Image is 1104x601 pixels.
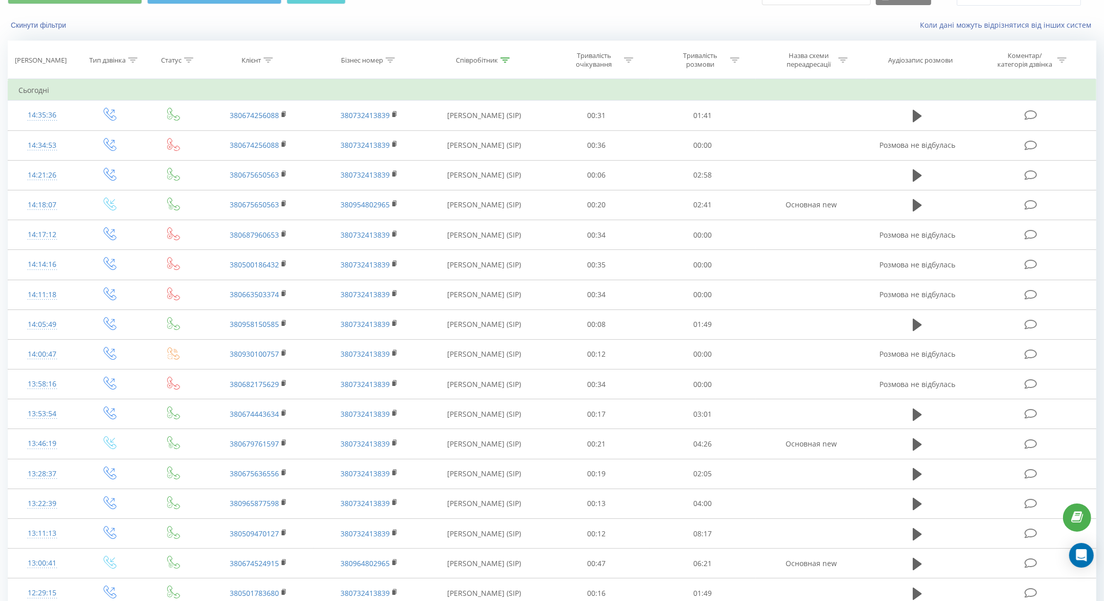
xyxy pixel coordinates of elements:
a: 380682175629 [230,379,279,389]
a: 380732413839 [340,170,390,180]
a: 380732413839 [340,289,390,299]
a: 380675650563 [230,170,279,180]
td: 01:41 [650,101,756,130]
td: 00:47 [544,549,650,578]
a: 380958150585 [230,319,279,329]
a: 380732413839 [340,469,390,478]
a: 380663503374 [230,289,279,299]
a: 380732413839 [340,439,390,449]
div: 13:11:13 [18,524,66,544]
a: 380732413839 [340,110,390,120]
div: 13:58:16 [18,374,66,394]
td: 00:00 [650,220,756,250]
a: 380964802965 [340,558,390,568]
span: Розмова не відбулась [879,140,955,150]
td: 00:06 [544,160,650,190]
td: [PERSON_NAME] (SIP) [425,280,544,309]
td: 00:00 [650,250,756,280]
td: 00:34 [544,280,650,309]
td: 02:58 [650,160,756,190]
div: 13:00:41 [18,553,66,573]
div: Open Intercom Messenger [1069,543,1094,568]
button: Скинути фільтри [8,21,71,30]
span: Розмова не відбулась [879,230,955,240]
td: 03:01 [650,399,756,429]
td: 00:34 [544,220,650,250]
td: [PERSON_NAME] (SIP) [425,339,544,369]
td: 00:17 [544,399,650,429]
div: Клієнт [242,56,261,65]
div: 13:28:37 [18,464,66,484]
a: 380674256088 [230,140,279,150]
td: 00:08 [544,309,650,339]
td: 00:13 [544,489,650,518]
td: 04:26 [650,429,756,459]
div: 14:34:53 [18,135,66,156]
td: [PERSON_NAME] (SIP) [425,429,544,459]
a: 380674524915 [230,558,279,568]
td: 02:41 [650,190,756,220]
td: [PERSON_NAME] (SIP) [425,399,544,429]
td: 00:20 [544,190,650,220]
td: [PERSON_NAME] (SIP) [425,190,544,220]
div: [PERSON_NAME] [15,56,67,65]
td: 00:21 [544,429,650,459]
td: 00:12 [544,339,650,369]
div: Тип дзвінка [89,56,126,65]
span: Розмова не відбулась [879,349,955,359]
td: 00:00 [650,370,756,399]
a: 380732413839 [340,409,390,419]
div: 14:05:49 [18,315,66,335]
a: 380732413839 [340,349,390,359]
div: 13:46:19 [18,434,66,454]
a: 380732413839 [340,140,390,150]
div: Бізнес номер [341,56,383,65]
div: Тривалість розмови [673,51,728,69]
td: 01:49 [650,309,756,339]
td: [PERSON_NAME] (SIP) [425,250,544,280]
div: Аудіозапис розмови [889,56,953,65]
td: 02:05 [650,459,756,489]
td: [PERSON_NAME] (SIP) [425,519,544,549]
div: Співробітник [456,56,498,65]
a: 380732413839 [340,260,390,269]
td: 00:36 [544,130,650,160]
td: 06:21 [650,549,756,578]
div: 14:17:12 [18,225,66,245]
div: 14:35:36 [18,105,66,125]
td: 00:34 [544,370,650,399]
td: [PERSON_NAME] (SIP) [425,160,544,190]
a: 380732413839 [340,529,390,538]
a: 380501783680 [230,588,279,598]
td: [PERSON_NAME] (SIP) [425,220,544,250]
a: 380732413839 [340,319,390,329]
a: 380509470127 [230,529,279,538]
td: [PERSON_NAME] (SIP) [425,489,544,518]
a: Коли дані можуть відрізнятися вiд інших систем [920,20,1096,30]
div: Тривалість очікування [567,51,621,69]
td: [PERSON_NAME] (SIP) [425,549,544,578]
div: Коментар/категорія дзвінка [995,51,1055,69]
a: 380687960653 [230,230,279,240]
div: Статус [161,56,182,65]
td: 00:00 [650,130,756,160]
td: 08:17 [650,519,756,549]
a: 380732413839 [340,498,390,508]
a: 380732413839 [340,379,390,389]
a: 380679761597 [230,439,279,449]
a: 380965877598 [230,498,279,508]
div: 14:18:07 [18,195,66,215]
span: Розмова не відбулась [879,260,955,269]
td: 00:35 [544,250,650,280]
td: 00:31 [544,101,650,130]
a: 380732413839 [340,230,390,240]
td: Основная new [756,429,866,459]
div: 14:00:47 [18,344,66,364]
td: [PERSON_NAME] (SIP) [425,370,544,399]
td: [PERSON_NAME] (SIP) [425,101,544,130]
td: 00:00 [650,339,756,369]
td: Сьогодні [8,80,1096,101]
a: 380674256088 [230,110,279,120]
td: [PERSON_NAME] (SIP) [425,130,544,160]
div: Назва схеми переадресації [781,51,836,69]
